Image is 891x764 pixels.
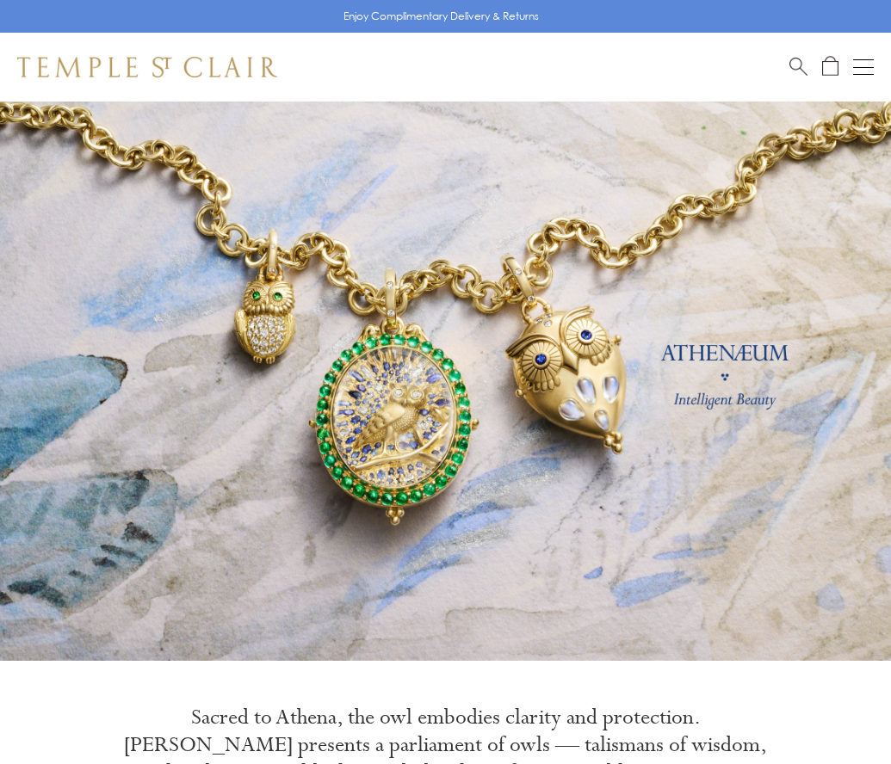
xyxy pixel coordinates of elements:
button: Open navigation [853,57,874,77]
a: Search [789,56,807,77]
a: Open Shopping Bag [822,56,838,77]
img: Temple St. Clair [17,57,277,77]
p: Enjoy Complimentary Delivery & Returns [343,8,539,25]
